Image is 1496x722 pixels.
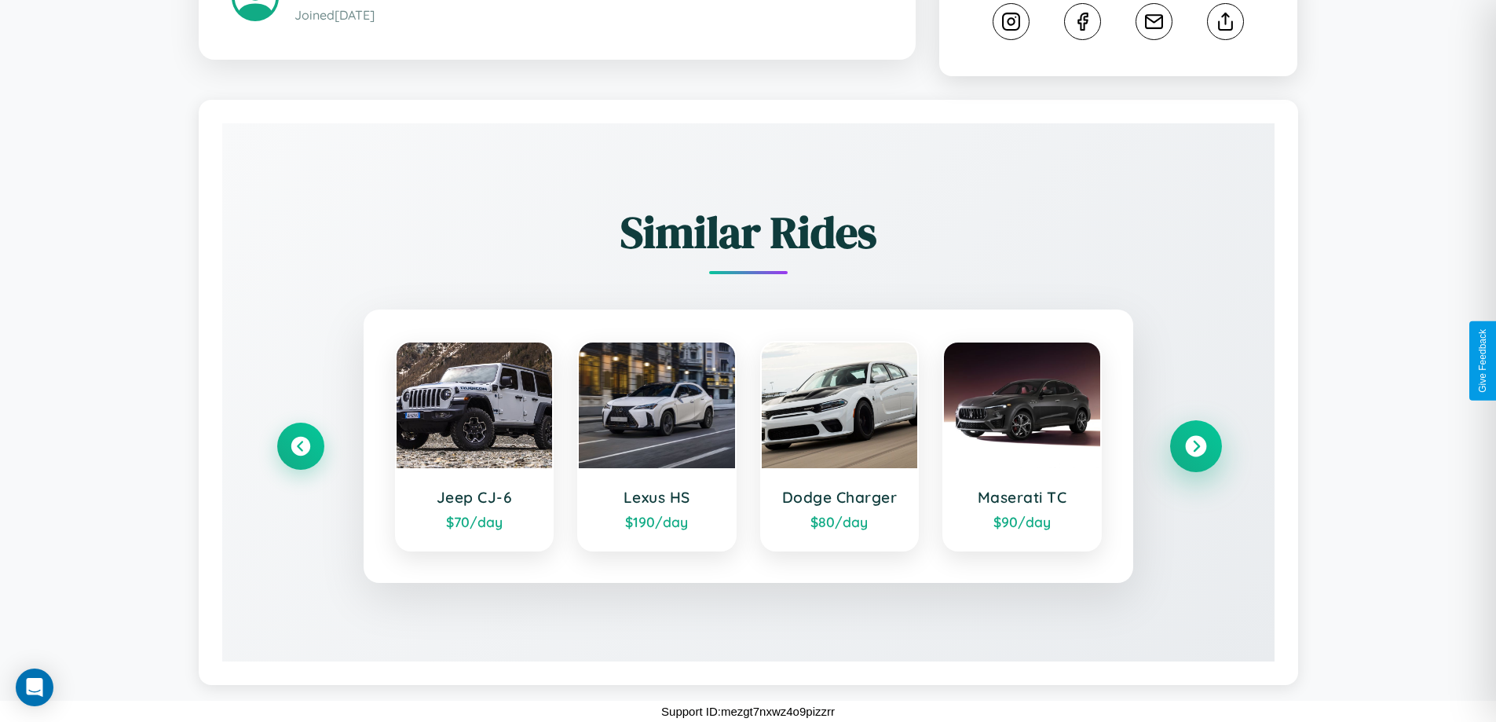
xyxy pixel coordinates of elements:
div: Open Intercom Messenger [16,669,53,706]
div: $ 80 /day [777,513,902,530]
h2: Similar Rides [277,202,1220,262]
p: Support ID: mezgt7nxwz4o9pizzrr [661,701,835,722]
h3: Jeep CJ-6 [412,488,537,507]
p: Joined [DATE] [294,4,883,27]
a: Jeep CJ-6$70/day [395,341,554,552]
a: Dodge Charger$80/day [760,341,920,552]
div: $ 90 /day [960,513,1085,530]
h3: Maserati TC [960,488,1085,507]
a: Maserati TC$90/day [942,341,1102,552]
h3: Lexus HS [594,488,719,507]
a: Lexus HS$190/day [577,341,737,552]
h3: Dodge Charger [777,488,902,507]
div: Give Feedback [1477,329,1488,393]
div: $ 70 /day [412,513,537,530]
div: $ 190 /day [594,513,719,530]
